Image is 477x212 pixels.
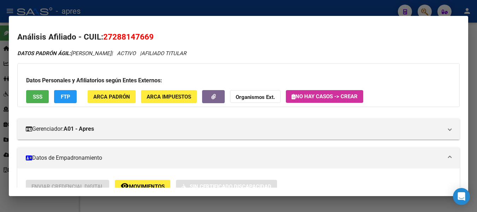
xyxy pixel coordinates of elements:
button: ARCA Impuestos [141,90,197,103]
span: No hay casos -> Crear [291,93,358,100]
mat-panel-title: Datos de Empadronamiento [26,154,443,162]
button: FTP [54,90,77,103]
span: ARCA Padrón [93,94,130,100]
h3: Datos Personales y Afiliatorios según Entes Externos: [26,76,451,85]
span: ARCA Impuestos [147,94,191,100]
span: Enviar Credencial Digital [31,183,104,190]
strong: A01 - Apres [64,125,94,133]
h2: Análisis Afiliado - CUIL: [17,31,460,43]
button: SSS [26,90,49,103]
strong: Organismos Ext. [236,94,275,100]
button: Movimientos [115,180,170,193]
span: FTP [61,94,70,100]
span: SSS [33,94,42,100]
i: | ACTIVO | [17,50,186,57]
button: Enviar Credencial Digital [26,180,109,193]
button: Sin Certificado Discapacidad [176,180,277,193]
span: Movimientos [129,183,165,190]
span: Sin Certificado Discapacidad [190,183,271,190]
span: AFILIADO TITULAR [141,50,186,57]
mat-expansion-panel-header: Datos de Empadronamiento [17,147,460,169]
span: 27288147669 [103,32,154,41]
span: [PERSON_NAME] [17,50,111,57]
button: No hay casos -> Crear [286,90,363,103]
button: Organismos Ext. [230,90,281,103]
strong: DATOS PADRÓN ÁGIL: [17,50,71,57]
button: ARCA Padrón [88,90,136,103]
mat-panel-title: Gerenciador: [26,125,443,133]
div: Open Intercom Messenger [453,188,470,205]
mat-icon: remove_red_eye [120,182,129,190]
mat-expansion-panel-header: Gerenciador:A01 - Apres [17,118,460,140]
